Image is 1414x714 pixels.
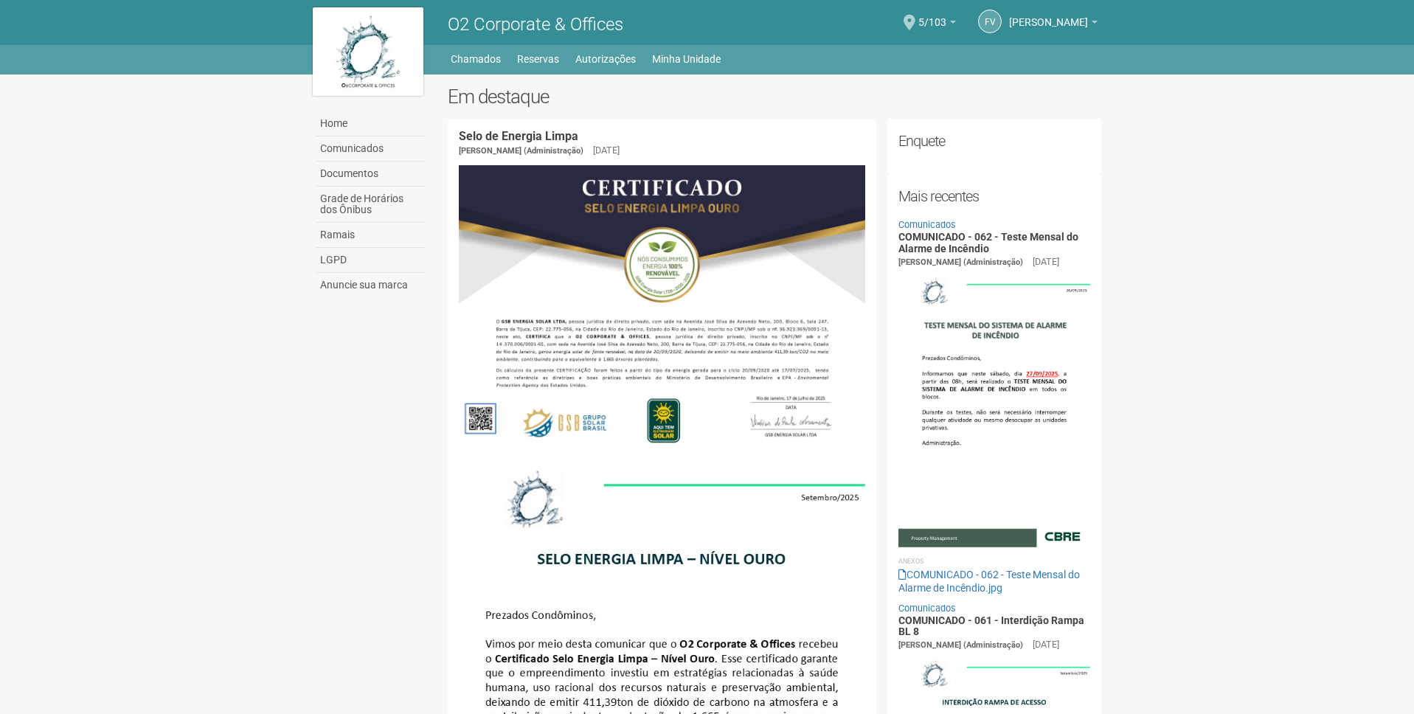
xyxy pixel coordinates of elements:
a: Documentos [316,162,426,187]
span: Fernando Vieira Fontes [1009,2,1088,28]
span: [PERSON_NAME] (Administração) [898,640,1023,650]
a: Selo de Energia Limpa [459,129,578,143]
a: LGPD [316,248,426,273]
a: [PERSON_NAME] [1009,18,1098,30]
a: COMUNICADO - 062 - Teste Mensal do Alarme de Incêndio [898,231,1078,254]
h2: Mais recentes [898,185,1091,207]
img: COMUNICADO%20-%20054%20-%20Selo%20de%20Energia%20Limpa%20-%20P%C3%A1g.%202.jpg [459,165,865,453]
a: Reservas [517,49,559,69]
a: Comunicados [316,136,426,162]
a: COMUNICADO - 061 - Interdição Rampa BL 8 [898,614,1084,637]
a: Anuncie sua marca [316,273,426,297]
a: Grade de Horários dos Ônibus [316,187,426,223]
div: [DATE] [1033,255,1059,268]
li: Anexos [898,555,1091,568]
a: 5/103 [918,18,956,30]
a: Comunicados [898,603,956,614]
span: [PERSON_NAME] (Administração) [459,146,583,156]
h2: Enquete [898,130,1091,152]
span: [PERSON_NAME] (Administração) [898,257,1023,267]
div: [DATE] [1033,638,1059,651]
a: Minha Unidade [652,49,721,69]
a: Chamados [451,49,501,69]
div: [DATE] [593,144,620,157]
span: O2 Corporate & Offices [448,14,623,35]
a: COMUNICADO - 062 - Teste Mensal do Alarme de Incêndio.jpg [898,569,1080,594]
a: FV [978,10,1002,33]
a: Home [316,111,426,136]
span: 5/103 [918,2,946,28]
h2: Em destaque [448,86,1102,108]
img: logo.jpg [313,7,423,96]
a: Comunicados [898,219,956,230]
a: Ramais [316,223,426,248]
img: COMUNICADO%20-%20062%20-%20Teste%20Mensal%20do%20Alarme%20de%20Inc%C3%AAndio.jpg [898,269,1091,547]
a: Autorizações [575,49,636,69]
